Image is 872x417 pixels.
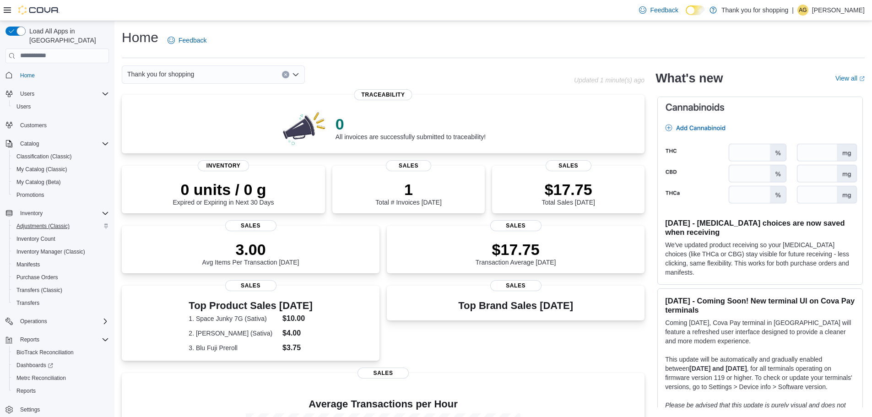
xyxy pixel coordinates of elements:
span: My Catalog (Classic) [16,166,67,173]
div: Avg Items Per Transaction [DATE] [202,240,299,266]
a: View allExternal link [835,75,865,82]
span: Feedback [179,36,206,45]
span: Transfers (Classic) [13,285,109,296]
dt: 3. Blu Fuji Preroll [189,343,279,352]
span: Inventory [16,208,109,219]
span: Traceability [354,89,412,100]
span: Customers [20,122,47,129]
span: Purchase Orders [13,272,109,283]
button: Operations [2,315,113,328]
span: Sales [490,280,542,291]
span: Dark Mode [686,15,686,16]
p: 1 [375,180,441,199]
span: Sales [386,160,432,171]
span: Home [16,70,109,81]
span: Users [16,103,31,110]
span: Classification (Classic) [13,151,109,162]
button: Reports [16,334,43,345]
a: My Catalog (Beta) [13,177,65,188]
span: Transfers [13,298,109,309]
p: 3.00 [202,240,299,259]
h3: [DATE] - Coming Soon! New terminal UI on Cova Pay terminals [665,296,855,314]
span: Promotions [16,191,44,199]
span: Reports [13,385,109,396]
svg: External link [859,76,865,81]
h2: What's new [655,71,723,86]
button: Users [2,87,113,100]
button: Operations [16,316,51,327]
p: We've updated product receiving so your [MEDICAL_DATA] choices (like THCa or CBG) stay visible fo... [665,240,855,277]
span: My Catalog (Classic) [13,164,109,175]
a: My Catalog (Classic) [13,164,71,175]
span: Classification (Classic) [16,153,72,160]
div: Alejandro Gomez [797,5,808,16]
a: Inventory Count [13,233,59,244]
span: Catalog [20,140,39,147]
button: Home [2,69,113,82]
button: Reports [2,333,113,346]
span: Home [20,72,35,79]
span: Load All Apps in [GEOGRAPHIC_DATA] [26,27,109,45]
span: Manifests [13,259,109,270]
span: Inventory Manager (Classic) [13,246,109,257]
dt: 1. Space Junky 7G (Sativa) [189,314,279,323]
span: Operations [16,316,109,327]
a: Classification (Classic) [13,151,76,162]
a: BioTrack Reconciliation [13,347,77,358]
span: Inventory Manager (Classic) [16,248,85,255]
span: Metrc Reconciliation [13,373,109,384]
p: Updated 1 minute(s) ago [574,76,645,84]
span: Dashboards [13,360,109,371]
button: Inventory [2,207,113,220]
a: Inventory Manager (Classic) [13,246,89,257]
a: Transfers [13,298,43,309]
span: Manifests [16,261,40,268]
button: Inventory Count [9,233,113,245]
span: Dashboards [16,362,53,369]
a: Settings [16,404,43,415]
button: BioTrack Reconciliation [9,346,113,359]
button: Settings [2,403,113,416]
div: All invoices are successfully submitted to traceability! [336,115,486,141]
a: Transfers (Classic) [13,285,66,296]
span: Inventory Count [13,233,109,244]
button: Catalog [16,138,43,149]
button: Inventory Manager (Classic) [9,245,113,258]
span: Promotions [13,190,109,200]
span: Inventory [198,160,249,171]
span: Reports [20,336,39,343]
input: Dark Mode [686,5,705,15]
a: Users [13,101,34,112]
div: Expired or Expiring in Next 30 Days [173,180,274,206]
img: Cova [18,5,60,15]
div: Total # Invoices [DATE] [375,180,441,206]
a: Feedback [164,31,210,49]
button: Transfers [9,297,113,309]
button: Clear input [282,71,289,78]
span: Users [16,88,109,99]
a: Dashboards [13,360,57,371]
h3: Top Product Sales [DATE] [189,300,312,311]
span: My Catalog (Beta) [13,177,109,188]
dd: $4.00 [282,328,313,339]
span: My Catalog (Beta) [16,179,61,186]
button: Users [9,100,113,113]
span: Purchase Orders [16,274,58,281]
span: AG [799,5,807,16]
button: Open list of options [292,71,299,78]
button: My Catalog (Classic) [9,163,113,176]
a: Feedback [635,1,682,19]
h4: Average Transactions per Hour [129,399,637,410]
button: Classification (Classic) [9,150,113,163]
span: BioTrack Reconciliation [13,347,109,358]
h3: [DATE] - [MEDICAL_DATA] choices are now saved when receiving [665,218,855,237]
span: Sales [546,160,591,171]
strong: [DATE] and [DATE] [689,365,747,372]
span: Transfers [16,299,39,307]
span: Sales [225,220,276,231]
p: $17.75 [476,240,556,259]
button: Purchase Orders [9,271,113,284]
a: Purchase Orders [13,272,62,283]
span: Reports [16,334,109,345]
span: Customers [16,119,109,131]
